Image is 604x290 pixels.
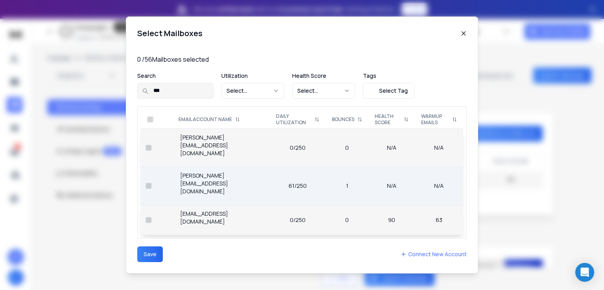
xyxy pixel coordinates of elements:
[292,72,355,80] p: Health Score
[137,55,467,64] p: 0 / 56 Mailboxes selected
[137,72,214,80] p: Search
[221,83,284,99] button: Select...
[363,72,414,80] p: Tags
[575,263,594,282] div: Open Intercom Messenger
[221,72,284,80] p: Utilization
[363,83,414,99] button: Select Tag
[292,83,355,99] button: Select...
